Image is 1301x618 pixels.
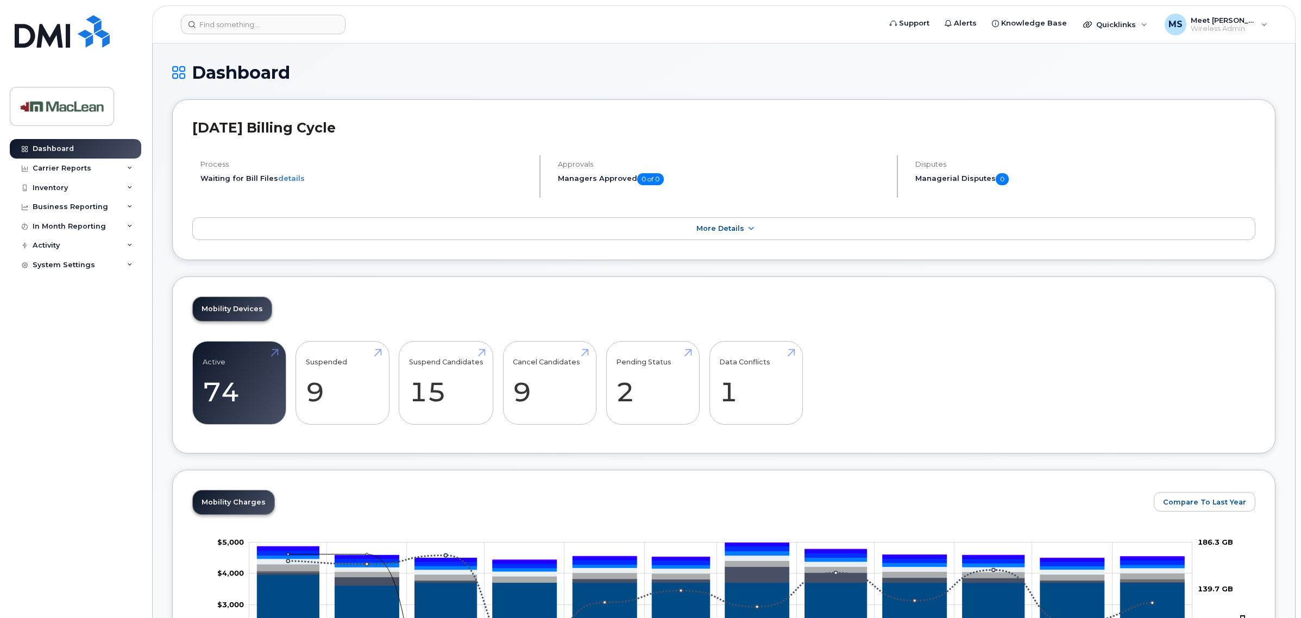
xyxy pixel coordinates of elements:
[217,600,244,609] g: $0
[996,173,1009,185] span: 0
[192,119,1255,136] h2: [DATE] Billing Cycle
[558,173,888,185] h5: Managers Approved
[203,347,276,419] a: Active 74
[1163,497,1246,507] span: Compare To Last Year
[217,538,244,546] g: $0
[696,224,744,232] span: More Details
[558,160,888,168] h4: Approvals
[1198,538,1233,546] tspan: 186.3 GB
[217,569,244,577] tspan: $4,000
[409,347,483,419] a: Suspend Candidates 15
[306,347,379,419] a: Suspended 9
[616,347,689,419] a: Pending Status 2
[1154,492,1255,512] button: Compare To Last Year
[217,538,244,546] tspan: $5,000
[200,173,530,184] li: Waiting for Bill Files
[637,173,664,185] span: 0 of 0
[915,173,1255,185] h5: Managerial Disputes
[719,347,793,419] a: Data Conflicts 1
[915,160,1255,168] h4: Disputes
[217,569,244,577] g: $0
[193,297,272,321] a: Mobility Devices
[1198,584,1233,593] tspan: 139.7 GB
[200,160,530,168] h4: Process
[217,600,244,609] tspan: $3,000
[193,490,274,514] a: Mobility Charges
[513,347,586,419] a: Cancel Candidates 9
[278,174,305,182] a: details
[172,63,1275,82] h1: Dashboard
